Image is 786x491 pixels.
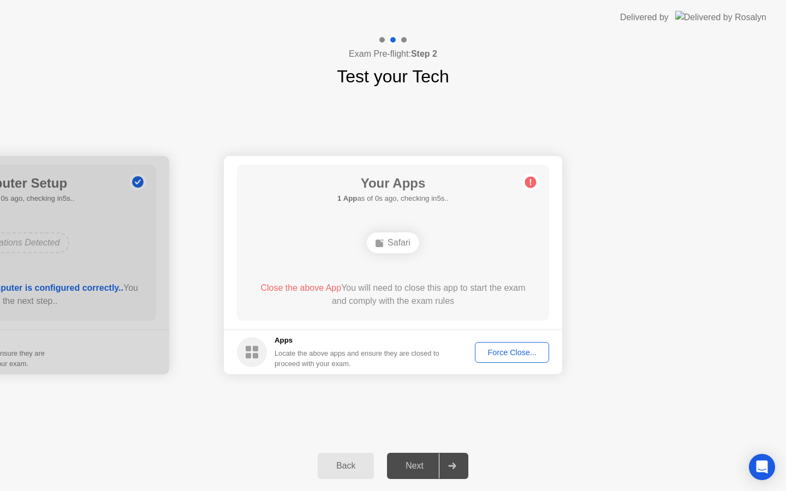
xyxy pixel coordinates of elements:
[675,11,766,23] img: Delivered by Rosalyn
[275,348,440,369] div: Locate the above apps and ensure they are closed to proceed with your exam.
[387,453,468,479] button: Next
[749,454,775,480] div: Open Intercom Messenger
[390,461,439,471] div: Next
[411,49,437,58] b: Step 2
[479,348,545,357] div: Force Close...
[349,47,437,61] h4: Exam Pre-flight:
[337,173,449,193] h1: Your Apps
[275,335,440,346] h5: Apps
[475,342,549,363] button: Force Close...
[253,282,534,308] div: You will need to close this app to start the exam and comply with the exam rules
[337,194,357,202] b: 1 App
[321,461,371,471] div: Back
[337,63,449,89] h1: Test your Tech
[620,11,669,24] div: Delivered by
[318,453,374,479] button: Back
[260,283,341,292] span: Close the above App
[337,193,449,204] h5: as of 0s ago, checking in5s..
[367,232,419,253] div: Safari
